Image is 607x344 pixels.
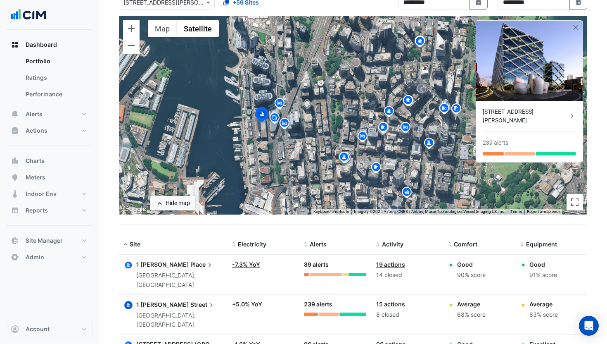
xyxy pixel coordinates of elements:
[529,270,557,280] div: 91% score
[7,232,92,249] button: Site Manager
[510,209,522,214] a: Terms (opens in new tab)
[376,261,405,268] a: 19 actions
[123,37,140,54] button: Zoom out
[11,41,19,49] app-icon: Dashboard
[150,196,195,210] button: Hide map
[166,199,190,208] div: Hide map
[313,209,349,215] button: Keyboard shortcuts
[11,236,19,245] app-icon: Site Manager
[376,310,438,320] div: 8 closed
[376,301,405,308] a: 15 actions
[454,241,477,248] span: Comfort
[7,249,92,265] button: Admin
[11,127,19,135] app-icon: Actions
[26,41,57,49] span: Dashboard
[11,110,19,118] app-icon: Alerts
[483,139,508,147] div: 239 alerts
[11,206,19,215] app-icon: Reports
[190,260,214,269] span: Place
[382,105,396,119] img: site-pin.svg
[413,35,427,50] img: site-pin.svg
[7,122,92,139] button: Actions
[382,241,403,248] span: Activity
[457,260,486,269] div: Good
[136,311,222,330] div: [GEOGRAPHIC_DATA], [GEOGRAPHIC_DATA]
[148,20,177,37] button: Show street map
[7,106,92,122] button: Alerts
[26,157,45,165] span: Charts
[238,241,266,248] span: Electricity
[26,253,44,261] span: Admin
[121,204,148,215] a: Click to see this area on Google Maps
[310,241,327,248] span: Alerts
[130,241,140,248] span: Site
[121,204,148,215] img: Google
[422,137,436,151] img: site-pin.svg
[268,112,281,126] img: site-pin.svg
[476,21,583,101] img: 1 Shelley Street
[337,151,351,165] img: site-pin.svg
[190,300,216,309] span: Street
[438,102,451,117] img: site-pin.svg
[26,325,50,333] span: Account
[10,7,47,23] img: Company Logo
[529,260,557,269] div: Good
[136,261,189,268] span: 1 [PERSON_NAME]
[529,300,558,308] div: Average
[136,271,222,290] div: [GEOGRAPHIC_DATA], [GEOGRAPHIC_DATA]
[354,209,505,214] span: Imagery ©2025 Airbus, CNES / Airbus, Maxar Technologies, Vexcel Imaging US, Inc.
[377,121,390,136] img: site-pin.svg
[567,194,583,210] button: Toggle fullscreen view
[26,236,63,245] span: Site Manager
[7,153,92,169] button: Charts
[304,300,366,309] div: 239 alerts
[123,20,140,37] button: Zoom in
[26,110,43,118] span: Alerts
[278,117,291,131] img: site-pin.svg
[19,86,92,103] a: Performance
[529,310,558,320] div: 83% score
[26,206,48,215] span: Reports
[7,169,92,186] button: Meters
[19,53,92,69] a: Portfolio
[483,107,568,125] div: [STREET_ADDRESS][PERSON_NAME]
[457,270,486,280] div: 90% score
[136,301,189,308] span: 1 [PERSON_NAME]
[232,301,262,308] a: +5.0% YoY
[527,209,560,214] a: Report a map error
[11,190,19,198] app-icon: Indoor Env
[26,190,57,198] span: Indoor Env
[376,270,438,280] div: 14 closed
[457,310,486,320] div: 68% score
[401,94,415,109] img: site-pin.svg
[356,130,369,145] img: site-pin.svg
[413,35,427,49] img: site-pin.svg
[457,300,486,308] div: Average
[177,20,219,37] button: Show satellite imagery
[253,106,271,126] img: site-pin-selected.svg
[26,127,47,135] span: Actions
[7,321,92,337] button: Account
[7,36,92,53] button: Dashboard
[273,97,286,112] img: site-pin.svg
[579,316,599,336] div: Open Intercom Messenger
[26,173,45,182] span: Meters
[400,186,413,201] img: site-pin.svg
[450,103,463,117] img: site-pin.svg
[399,121,412,136] img: site-pin.svg
[526,241,557,248] span: Equipment
[376,123,389,137] img: site-pin.svg
[19,69,92,86] a: Ratings
[11,157,19,165] app-icon: Charts
[7,53,92,106] div: Dashboard
[11,173,19,182] app-icon: Meters
[7,202,92,219] button: Reports
[370,161,383,176] img: site-pin.svg
[304,260,366,270] div: 89 alerts
[11,253,19,261] app-icon: Admin
[7,186,92,202] button: Indoor Env
[232,261,260,268] a: -7.3% YoY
